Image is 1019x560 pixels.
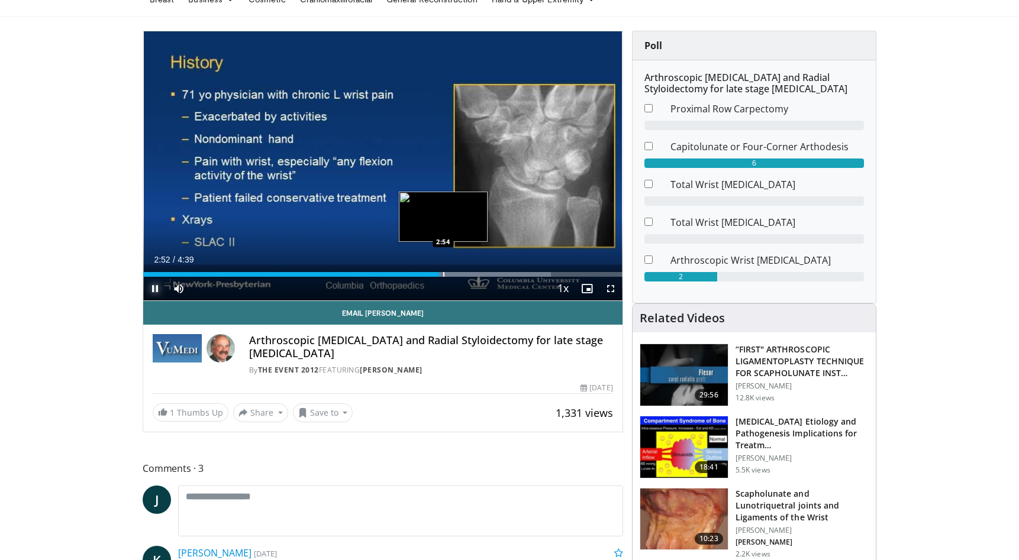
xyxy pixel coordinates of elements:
div: 6 [644,158,864,168]
h3: [MEDICAL_DATA] Etiology and Pathogenesis Implications for Treatm… [736,416,869,451]
button: Mute [167,277,191,300]
strong: Poll [644,39,662,52]
dd: Total Wrist [MEDICAL_DATA] [662,215,873,229]
p: 12.8K views [736,393,775,403]
button: Playback Rate [552,277,575,300]
span: 1,331 views [556,406,613,420]
a: [PERSON_NAME] [178,546,251,559]
button: Save to [293,403,353,422]
dd: Capitolunate or Four-Corner Arthodesis [662,140,873,154]
p: [PERSON_NAME] [736,526,869,535]
a: 10:23 Scapholunate and Lunotriquetral joints and Ligaments of the Wrist [PERSON_NAME] [PERSON_NAM... [640,488,869,559]
img: The Event 2012 [153,334,202,362]
dd: Arthroscopic Wrist [MEDICAL_DATA] [662,253,873,267]
button: Fullscreen [599,277,623,300]
button: Pause [143,277,167,300]
span: 29:56 [695,389,723,401]
a: [PERSON_NAME] [360,365,423,375]
h4: Related Videos [640,311,725,325]
span: Comments 3 [143,461,623,476]
img: fe3848be-3dce-4d9c-9568-bedd4ae881e4.150x105_q85_crop-smart_upscale.jpg [640,416,728,478]
h3: “FIRST" ARTHROSCOPIC LIGAMENTOPLASTY TECHNIQUE FOR SCAPHOLUNATE INST… [736,344,869,379]
span: 1 [170,407,175,418]
p: [PERSON_NAME] [736,454,869,463]
a: 1 Thumbs Up [153,403,228,422]
a: J [143,485,171,514]
p: 5.5K views [736,465,770,475]
dd: Proximal Row Carpectomy [662,102,873,116]
video-js: Video Player [143,31,623,301]
h3: Scapholunate and Lunotriquetral joints and Ligaments of the Wrist [736,488,869,523]
div: [DATE] [581,383,612,393]
p: 2.2K views [736,549,770,559]
span: 4:39 [178,255,194,264]
a: Email [PERSON_NAME] [143,301,623,325]
a: 29:56 “FIRST" ARTHROSCOPIC LIGAMENTOPLASTY TECHNIQUE FOR SCAPHOLUNATE INST… [PERSON_NAME] 12.8K v... [640,344,869,406]
button: Share [233,403,288,422]
a: 18:41 [MEDICAL_DATA] Etiology and Pathogenesis Implications for Treatm… [PERSON_NAME] 5.5K views [640,416,869,478]
span: 18:41 [695,461,723,473]
div: Progress Bar [143,272,623,277]
p: [PERSON_NAME] [736,381,869,391]
button: Enable picture-in-picture mode [575,277,599,300]
h6: Arthroscopic [MEDICAL_DATA] and Radial Styloidectomy for late stage [MEDICAL_DATA] [644,72,864,95]
div: 2 [644,272,718,281]
span: 10:23 [695,533,723,545]
span: / [173,255,175,264]
div: By FEATURING [249,365,613,376]
img: cb3a014f-04b1-48f8-9798-01390187ffc6.150x105_q85_crop-smart_upscale.jpg [640,488,728,550]
dd: Total Wrist [MEDICAL_DATA] [662,177,873,192]
span: 2:52 [154,255,170,264]
a: The Event 2012 [258,365,319,375]
h4: Arthroscopic [MEDICAL_DATA] and Radial Styloidectomy for late stage [MEDICAL_DATA] [249,334,613,360]
img: 675gDJEg-ZBXulSX5hMDoxOjB1O5lLKx_1.150x105_q85_crop-smart_upscale.jpg [640,344,728,406]
p: [PERSON_NAME] [736,538,869,547]
small: [DATE] [254,548,277,559]
img: image.jpeg [399,192,488,242]
img: Avatar [207,334,235,362]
